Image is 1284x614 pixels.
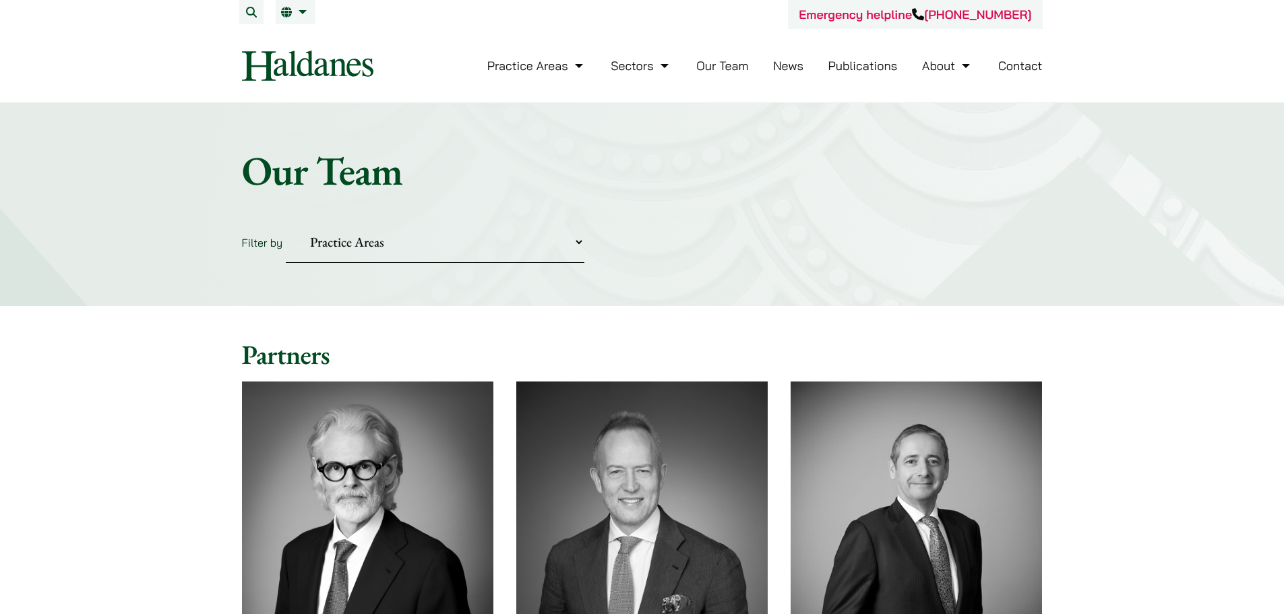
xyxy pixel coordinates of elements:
a: Practice Areas [487,58,586,73]
a: Emergency helpline[PHONE_NUMBER] [799,7,1031,22]
a: Publications [828,58,898,73]
h2: Partners [242,338,1043,371]
a: Our Team [696,58,748,73]
a: Sectors [611,58,671,73]
label: Filter by [242,236,283,249]
a: News [773,58,803,73]
a: Contact [998,58,1043,73]
a: EN [281,7,310,18]
h1: Our Team [242,146,1043,195]
img: Logo of Haldanes [242,51,373,81]
a: About [922,58,973,73]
